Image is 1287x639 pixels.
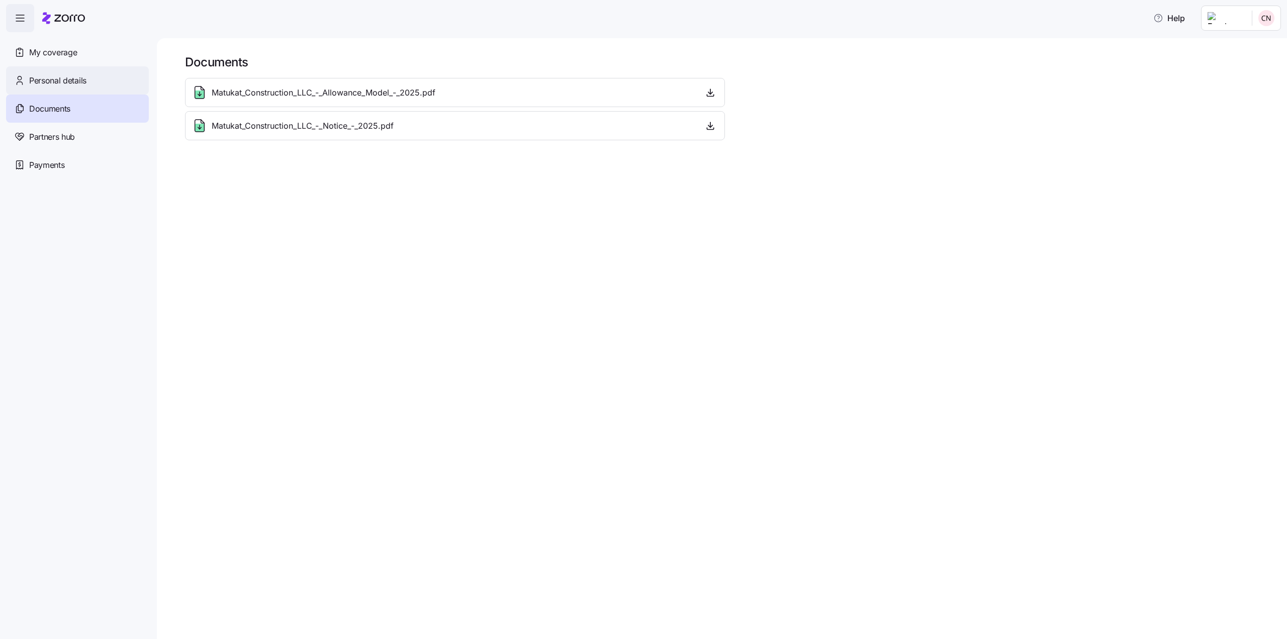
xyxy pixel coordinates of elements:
[1145,8,1193,28] button: Help
[29,74,86,87] span: Personal details
[29,103,70,115] span: Documents
[6,95,149,123] a: Documents
[1208,12,1244,24] img: Employer logo
[6,66,149,95] a: Personal details
[6,123,149,151] a: Partners hub
[6,38,149,66] a: My coverage
[1258,10,1274,26] img: 9798aebf3dd2c83447ec9ff60e76cbd9
[29,131,75,143] span: Partners hub
[1153,12,1185,24] span: Help
[6,151,149,179] a: Payments
[212,120,394,132] span: Matukat_Construction_LLC_-_Notice_-_2025.pdf
[29,46,77,59] span: My coverage
[185,54,1273,70] h1: Documents
[212,86,435,99] span: Matukat_Construction_LLC_-_Allowance_Model_-_2025.pdf
[29,159,64,171] span: Payments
